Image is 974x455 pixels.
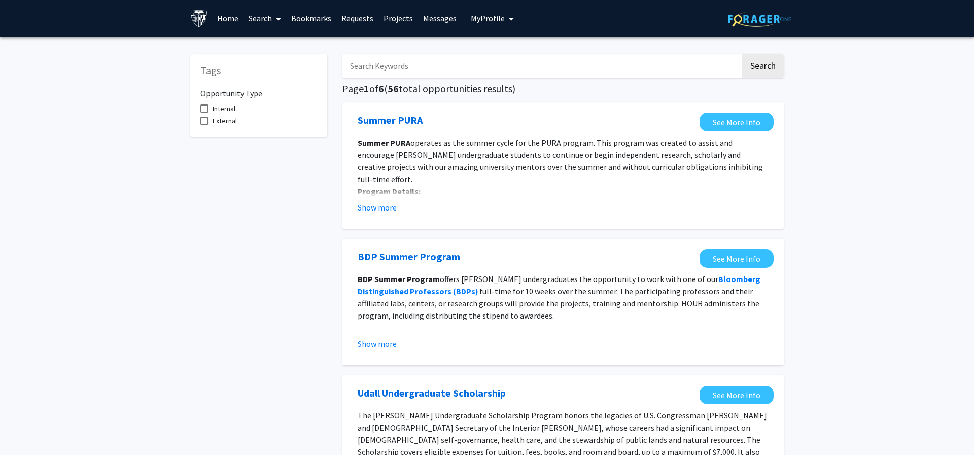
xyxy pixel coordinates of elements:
[418,1,462,36] a: Messages
[213,102,235,115] span: Internal
[364,82,369,95] span: 1
[700,249,774,268] a: Opens in a new tab
[358,186,421,196] strong: Program Details:
[358,273,769,322] p: offers [PERSON_NAME] undergraduates the opportunity to work with one of our full-time for 10 week...
[358,338,397,350] button: Show more
[358,249,460,264] a: Opens in a new tab
[700,113,774,131] a: Opens in a new tab
[200,64,317,77] h5: Tags
[212,1,243,36] a: Home
[471,13,505,23] span: My Profile
[358,113,423,128] a: Opens in a new tab
[728,11,791,27] img: ForagerOne Logo
[342,83,784,95] h5: Page of ( total opportunities results)
[8,409,43,447] iframe: Chat
[358,137,763,184] span: operates as the summer cycle for the PURA program. This program was created to assist and encoura...
[243,1,286,36] a: Search
[742,54,784,78] button: Search
[200,81,317,98] h6: Opportunity Type
[358,386,506,401] a: Opens in a new tab
[336,1,378,36] a: Requests
[213,115,237,127] span: External
[286,1,336,36] a: Bookmarks
[358,137,410,148] strong: Summer PURA
[358,201,397,214] button: Show more
[342,54,741,78] input: Search Keywords
[190,10,208,27] img: Johns Hopkins University Logo
[358,274,440,284] strong: BDP Summer Program
[388,82,399,95] span: 56
[378,1,418,36] a: Projects
[700,386,774,404] a: Opens in a new tab
[378,82,384,95] span: 6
